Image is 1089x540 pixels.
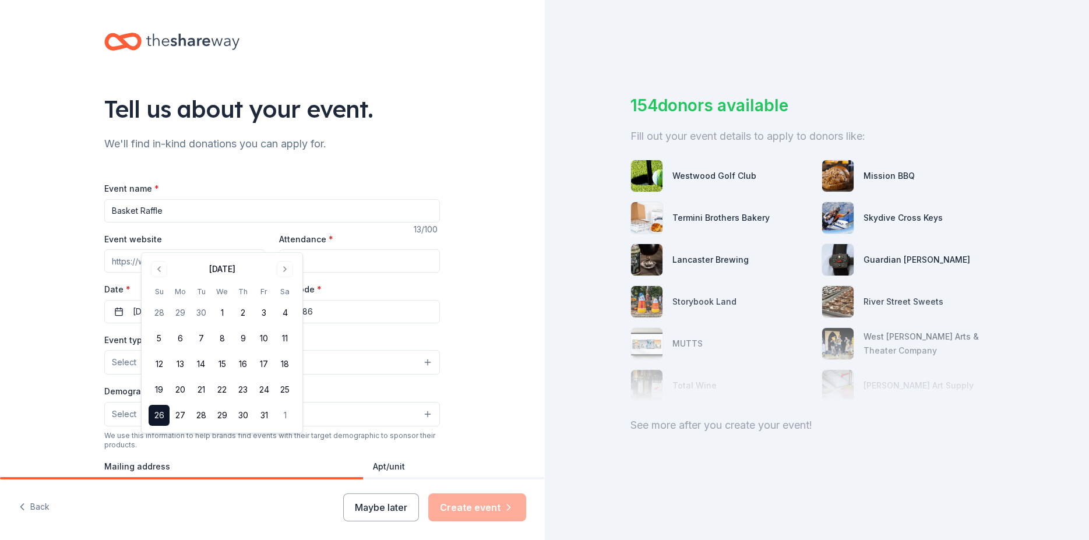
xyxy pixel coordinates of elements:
button: Select [104,402,440,426]
th: Wednesday [212,285,232,298]
label: Attendance [279,234,333,245]
input: Enter a US address [104,477,364,500]
img: photo for Lancaster Brewing [631,244,662,276]
div: Termini Brothers Bakery [672,211,770,225]
button: 21 [191,379,212,400]
div: Mission BBQ [864,169,915,183]
button: 24 [253,379,274,400]
th: Thursday [232,285,253,298]
div: 13 /100 [414,223,440,237]
button: 15 [212,354,232,375]
div: Skydive Cross Keys [864,211,943,225]
input: 20 [279,249,440,273]
button: 16 [232,354,253,375]
button: 4 [274,302,295,323]
button: 31 [253,405,274,426]
button: 28 [191,405,212,426]
img: photo for Guardian Angel Device [822,244,854,276]
button: Select [104,350,440,375]
div: Fill out your event details to apply to donors like: [630,127,1003,146]
button: 30 [232,405,253,426]
button: 26 [149,405,170,426]
button: 7 [191,328,212,349]
button: 25 [274,379,295,400]
label: Mailing address [104,461,170,472]
div: See more after you create your event! [630,416,1003,435]
button: 18 [274,354,295,375]
th: Sunday [149,285,170,298]
div: Guardian [PERSON_NAME] [864,253,970,267]
button: Go to previous month [151,261,167,277]
button: 6 [170,328,191,349]
div: [DATE] [209,262,235,276]
button: Go to next month [277,261,293,277]
img: photo for Mission BBQ [822,160,854,192]
label: Apt/unit [373,461,405,472]
button: 22 [212,379,232,400]
label: Date [104,284,265,295]
button: 23 [232,379,253,400]
th: Friday [253,285,274,298]
label: Demographic [104,386,158,397]
button: 30 [191,302,212,323]
img: photo for Skydive Cross Keys [822,202,854,234]
div: Lancaster Brewing [672,253,749,267]
button: 29 [170,302,191,323]
span: Select [112,355,136,369]
span: Select [112,407,136,421]
button: 14 [191,354,212,375]
button: Maybe later [343,493,419,521]
button: [DATE] [104,300,265,323]
div: Westwood Golf Club [672,169,756,183]
button: 10 [253,328,274,349]
button: 11 [274,328,295,349]
button: 27 [170,405,191,426]
th: Tuesday [191,285,212,298]
label: Event website [104,234,162,245]
img: photo for Westwood Golf Club [631,160,662,192]
label: Event name [104,183,159,195]
input: 12345 (U.S. only) [279,300,440,323]
button: 9 [232,328,253,349]
button: 2 [232,302,253,323]
input: https://www... [104,249,265,273]
button: 19 [149,379,170,400]
button: 12 [149,354,170,375]
button: 13 [170,354,191,375]
th: Saturday [274,285,295,298]
button: 8 [212,328,232,349]
div: We use this information to help brands find events with their target demographic to sponsor their... [104,431,440,450]
img: photo for Termini Brothers Bakery [631,202,662,234]
button: 1 [274,405,295,426]
button: 5 [149,328,170,349]
div: We'll find in-kind donations you can apply for. [104,135,440,153]
button: 29 [212,405,232,426]
button: Back [19,495,50,520]
div: Tell us about your event. [104,93,440,125]
input: # [373,477,440,500]
button: 3 [253,302,274,323]
button: 28 [149,302,170,323]
label: Event type [104,334,154,346]
th: Monday [170,285,191,298]
button: 1 [212,302,232,323]
div: 154 donors available [630,93,1003,118]
button: 20 [170,379,191,400]
button: 17 [253,354,274,375]
input: Spring Fundraiser [104,199,440,223]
